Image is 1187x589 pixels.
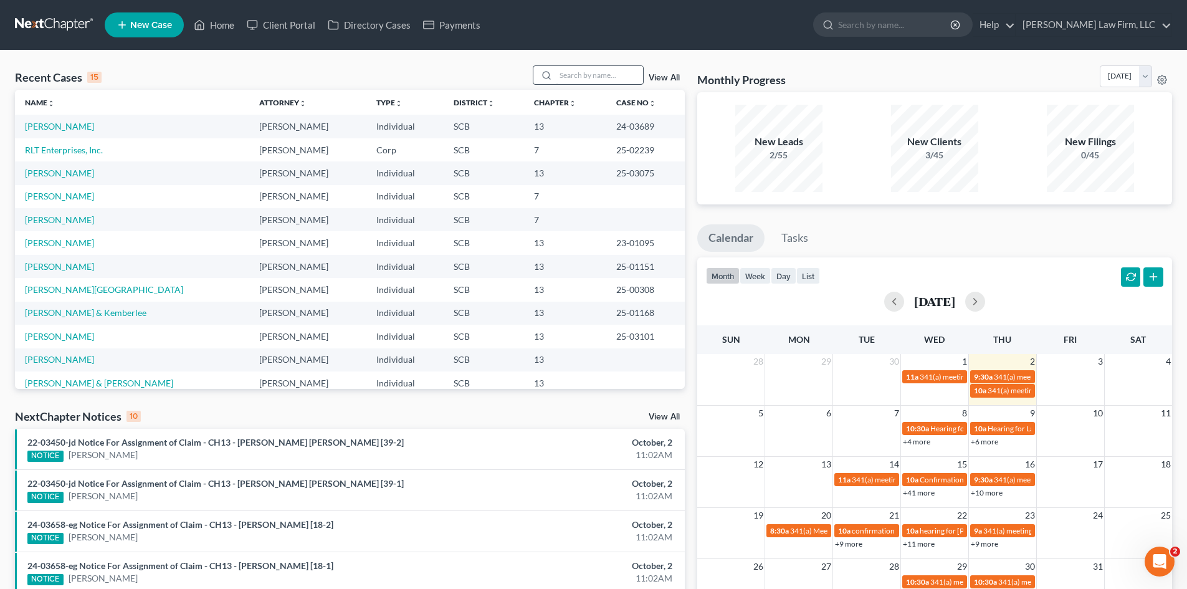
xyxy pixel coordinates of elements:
[249,325,366,348] td: [PERSON_NAME]
[249,231,366,254] td: [PERSON_NAME]
[366,302,444,325] td: Individual
[971,437,998,446] a: +6 more
[249,278,366,301] td: [PERSON_NAME]
[417,14,487,36] a: Payments
[770,224,819,252] a: Tasks
[444,208,524,231] td: SCB
[524,255,606,278] td: 13
[722,334,740,345] span: Sun
[606,138,685,161] td: 25-02239
[606,161,685,184] td: 25-03075
[974,475,993,484] span: 9:30a
[983,526,1104,535] span: 341(a) meeting for [PERSON_NAME]
[820,457,832,472] span: 13
[735,135,822,149] div: New Leads
[697,224,765,252] a: Calendar
[27,492,64,503] div: NOTICE
[366,371,444,395] td: Individual
[366,138,444,161] td: Corp
[27,478,404,489] a: 22-03450-jd Notice For Assignment of Claim - CH13 - [PERSON_NAME] [PERSON_NAME] [39-1]
[465,572,672,585] div: 11:02AM
[974,372,993,381] span: 9:30a
[1092,457,1104,472] span: 17
[1170,547,1180,557] span: 2
[47,100,55,107] i: unfold_more
[752,354,765,369] span: 28
[249,115,366,138] td: [PERSON_NAME]
[770,526,789,535] span: 8:30a
[771,267,796,284] button: day
[994,372,1114,381] span: 341(a) meeting for [PERSON_NAME]
[920,372,1040,381] span: 341(a) meeting for [PERSON_NAME]
[906,424,929,433] span: 10:30a
[606,325,685,348] td: 25-03101
[888,508,900,523] span: 21
[988,386,1108,395] span: 341(a) meeting for [PERSON_NAME]
[740,267,771,284] button: week
[25,168,94,178] a: [PERSON_NAME]
[1016,14,1171,36] a: [PERSON_NAME] Law Firm, LLC
[697,72,786,87] h3: Monthly Progress
[69,531,138,544] a: [PERSON_NAME]
[988,424,1094,433] span: Hearing for La [PERSON_NAME]
[706,267,740,284] button: month
[606,115,685,138] td: 24-03689
[524,185,606,208] td: 7
[25,237,94,248] a: [PERSON_NAME]
[524,325,606,348] td: 13
[27,574,64,585] div: NOTICE
[524,231,606,254] td: 13
[465,560,672,572] div: October, 2
[820,508,832,523] span: 20
[838,13,952,36] input: Search by name...
[906,577,929,587] span: 10:30a
[920,526,1016,535] span: hearing for [PERSON_NAME]
[454,98,495,107] a: Districtunfold_more
[25,378,173,388] a: [PERSON_NAME] & [PERSON_NAME]
[188,14,241,36] a: Home
[299,100,307,107] i: unfold_more
[752,508,765,523] span: 19
[524,138,606,161] td: 7
[752,559,765,574] span: 26
[249,208,366,231] td: [PERSON_NAME]
[249,185,366,208] td: [PERSON_NAME]
[891,135,978,149] div: New Clients
[1047,149,1134,161] div: 0/45
[930,577,1051,587] span: 341(a) meeting for [PERSON_NAME]
[524,371,606,395] td: 13
[395,100,403,107] i: unfold_more
[444,231,524,254] td: SCB
[25,261,94,272] a: [PERSON_NAME]
[69,449,138,461] a: [PERSON_NAME]
[998,577,1118,587] span: 341(a) meeting for [PERSON_NAME]
[524,208,606,231] td: 7
[366,255,444,278] td: Individual
[924,334,945,345] span: Wed
[920,475,1062,484] span: Confirmation Hearing for [PERSON_NAME]
[649,413,680,421] a: View All
[961,354,968,369] span: 1
[259,98,307,107] a: Attorneyunfold_more
[735,149,822,161] div: 2/55
[366,278,444,301] td: Individual
[249,138,366,161] td: [PERSON_NAME]
[27,519,333,530] a: 24-03658-eg Notice For Assignment of Claim - CH13 - [PERSON_NAME] [18-2]
[1029,406,1036,421] span: 9
[444,185,524,208] td: SCB
[534,98,576,107] a: Chapterunfold_more
[465,490,672,502] div: 11:02AM
[524,348,606,371] td: 13
[752,457,765,472] span: 12
[465,477,672,490] div: October, 2
[241,14,322,36] a: Client Portal
[444,115,524,138] td: SCB
[835,539,862,548] a: +9 more
[974,424,986,433] span: 10a
[956,457,968,472] span: 15
[820,559,832,574] span: 27
[1160,406,1172,421] span: 11
[376,98,403,107] a: Typeunfold_more
[366,325,444,348] td: Individual
[25,307,146,318] a: [PERSON_NAME] & Kemberlee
